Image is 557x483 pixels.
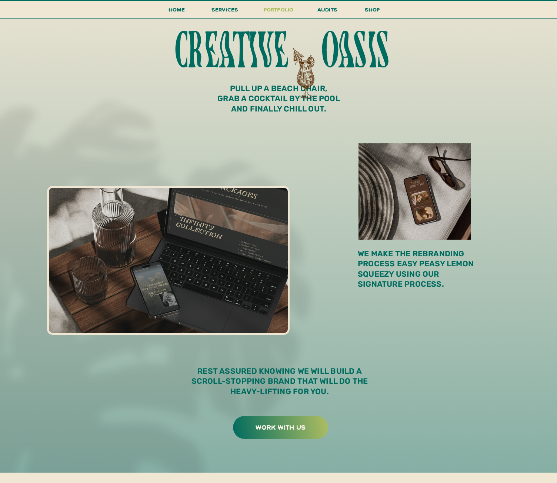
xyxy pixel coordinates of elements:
a: Home [165,5,188,19]
a: shop [354,5,390,18]
h2: crEAtIVE oAsIs [159,28,404,72]
p: PULL UP A BEACH CHAIR, GRAB A COCKTAIL BY THE POOL AND FINALLY CHILL OUT. [164,83,394,117]
a: work with us [234,421,327,433]
p: We make the rebranding process easy peasy lemon squeezy using our signature process. [358,249,478,292]
span: services [211,6,239,13]
p: rest assured knowing we will build a scroll-stopping brand that will do the heavy-lifting for you. [182,366,377,402]
a: audits [316,5,338,18]
a: portfolio [261,5,296,19]
a: services [209,5,240,19]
